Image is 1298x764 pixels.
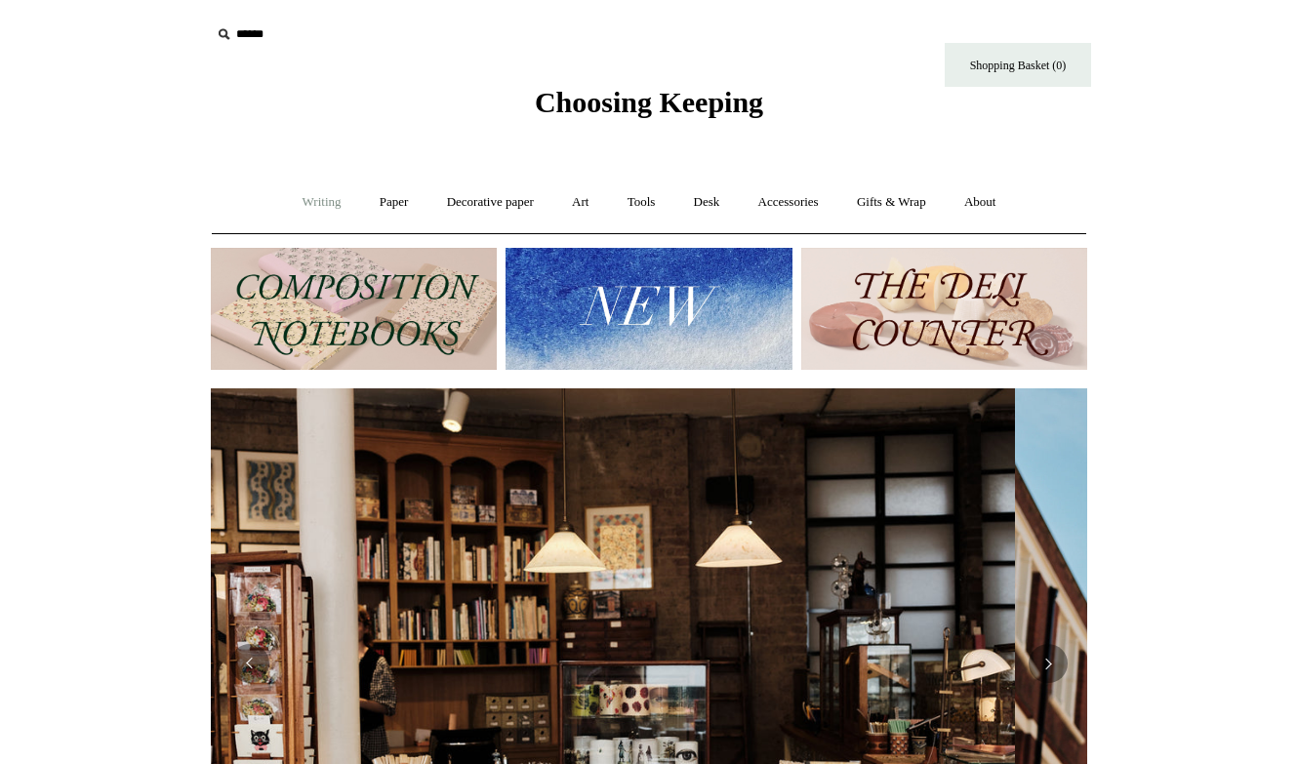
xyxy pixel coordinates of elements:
[947,177,1014,228] a: About
[945,43,1091,87] a: Shopping Basket (0)
[610,177,673,228] a: Tools
[535,101,763,115] a: Choosing Keeping
[506,248,791,370] img: New.jpg__PID:f73bdf93-380a-4a35-bcfe-7823039498e1
[801,248,1087,370] img: The Deli Counter
[535,86,763,118] span: Choosing Keeping
[676,177,738,228] a: Desk
[211,248,497,370] img: 202302 Composition ledgers.jpg__PID:69722ee6-fa44-49dd-a067-31375e5d54ec
[285,177,359,228] a: Writing
[741,177,836,228] a: Accessories
[230,644,269,683] button: Previous
[839,177,944,228] a: Gifts & Wrap
[362,177,426,228] a: Paper
[429,177,551,228] a: Decorative paper
[554,177,606,228] a: Art
[1029,644,1068,683] button: Next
